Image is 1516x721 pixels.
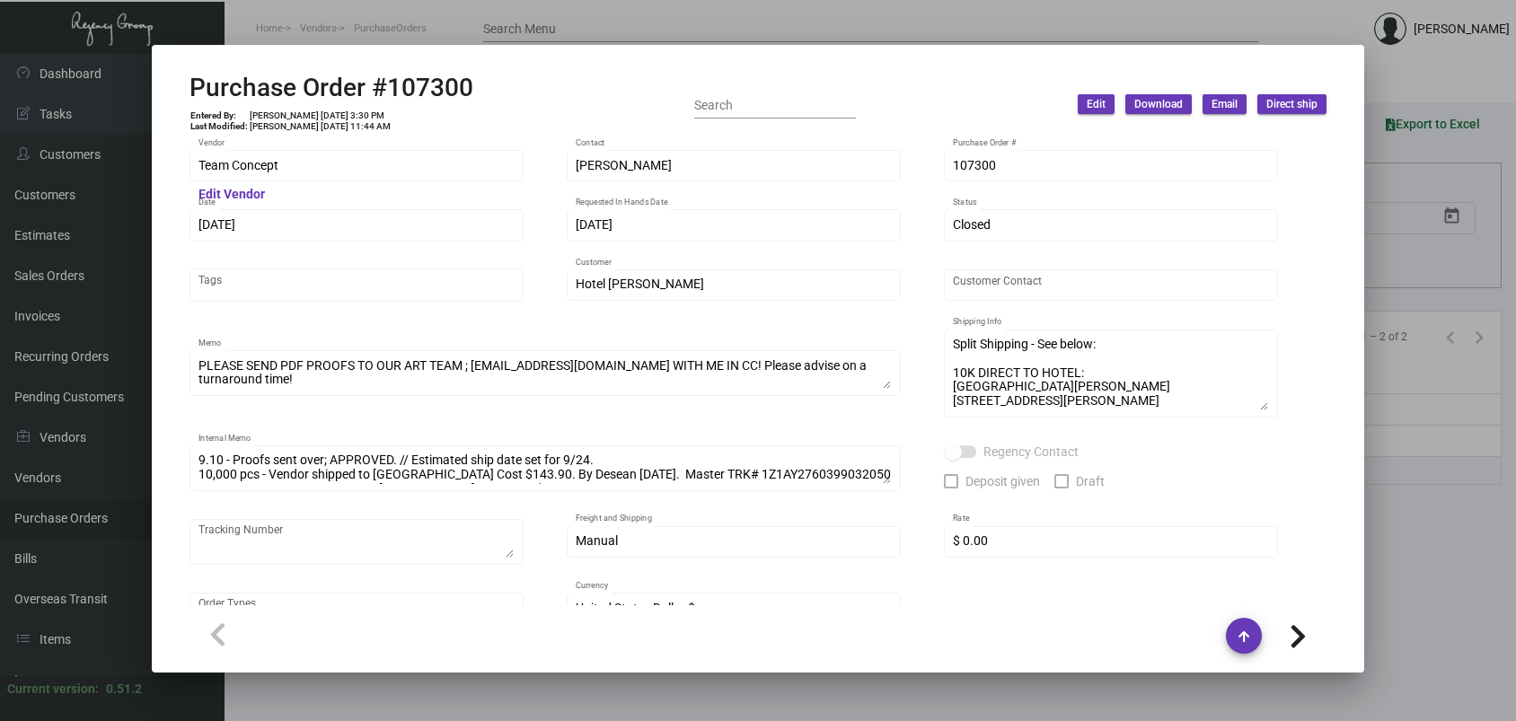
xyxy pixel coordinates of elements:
[7,680,99,699] div: Current version:
[1087,97,1106,112] span: Edit
[106,680,142,699] div: 0.51.2
[953,217,991,232] span: Closed
[965,470,1040,492] span: Deposit given
[249,121,392,132] td: [PERSON_NAME] [DATE] 11:44 AM
[198,188,265,202] mat-hint: Edit Vendor
[983,441,1079,462] span: Regency Contact
[1125,94,1192,114] button: Download
[189,110,249,121] td: Entered By:
[1134,97,1183,112] span: Download
[1212,97,1238,112] span: Email
[1266,97,1318,112] span: Direct ship
[189,73,473,103] h2: Purchase Order #107300
[249,110,392,121] td: [PERSON_NAME] [DATE] 3:30 PM
[1078,94,1115,114] button: Edit
[576,533,618,548] span: Manual
[1203,94,1247,114] button: Email
[1076,470,1105,492] span: Draft
[189,121,249,132] td: Last Modified:
[1257,94,1326,114] button: Direct ship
